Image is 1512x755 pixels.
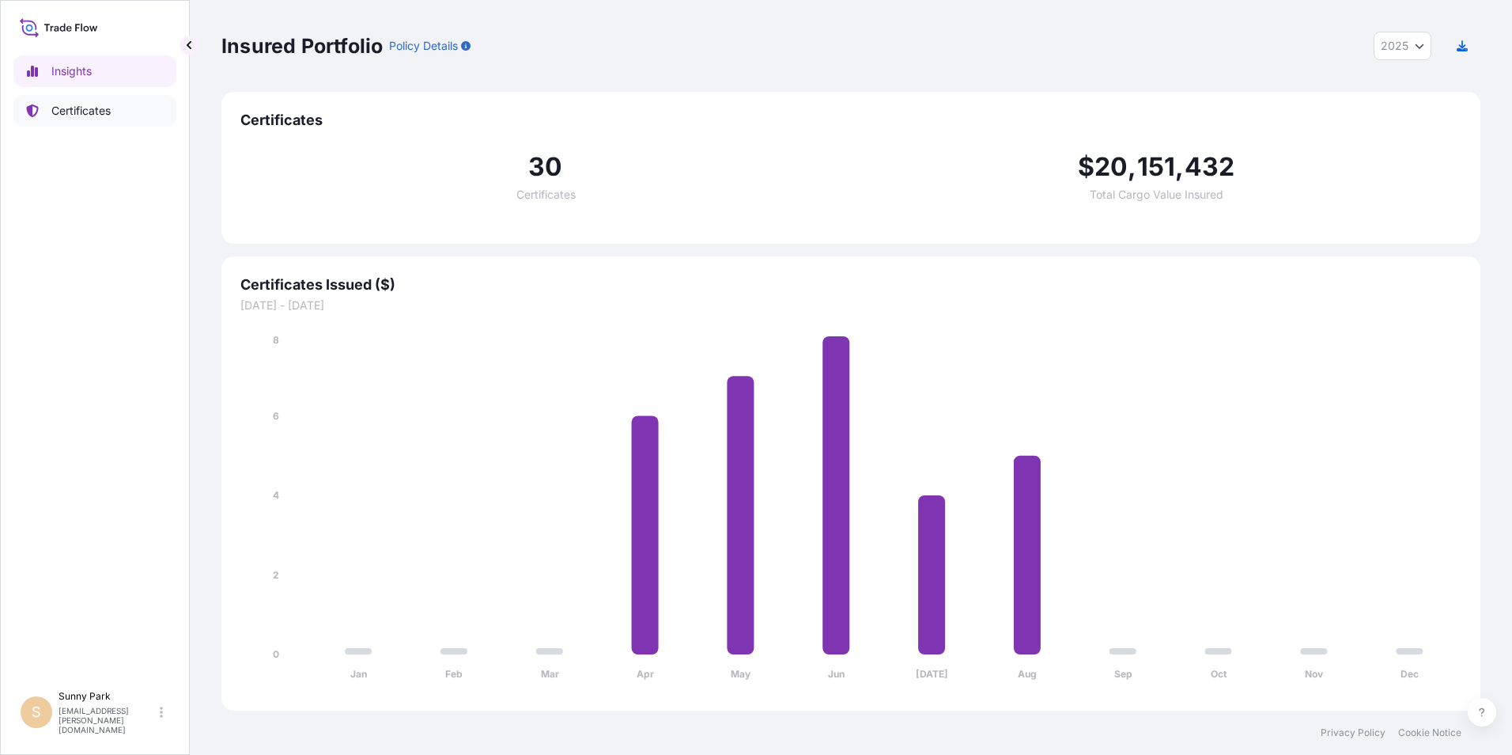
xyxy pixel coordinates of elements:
[1094,154,1128,180] span: 20
[828,668,845,680] tspan: Jun
[273,334,279,346] tspan: 8
[541,668,559,680] tspan: Mar
[1374,32,1431,60] button: Year Selector
[273,489,279,501] tspan: 4
[528,154,562,180] span: 30
[13,95,176,127] a: Certificates
[273,410,279,422] tspan: 6
[350,668,367,680] tspan: Jan
[1381,38,1408,54] span: 2025
[240,275,1461,294] span: Certificates Issued ($)
[1398,727,1461,739] a: Cookie Notice
[13,55,176,87] a: Insights
[240,111,1461,130] span: Certificates
[1018,668,1037,680] tspan: Aug
[59,690,157,703] p: Sunny Park
[1078,154,1094,180] span: $
[1090,189,1223,200] span: Total Cargo Value Insured
[1114,668,1132,680] tspan: Sep
[445,668,463,680] tspan: Feb
[916,668,948,680] tspan: [DATE]
[389,38,458,54] p: Policy Details
[32,704,41,720] span: S
[516,189,576,200] span: Certificates
[1175,154,1184,180] span: ,
[240,298,1461,313] span: [DATE] - [DATE]
[1211,668,1227,680] tspan: Oct
[221,33,383,59] p: Insured Portfolio
[59,706,157,734] p: [EMAIL_ADDRESS][PERSON_NAME][DOMAIN_NAME]
[273,648,279,660] tspan: 0
[1128,154,1136,180] span: ,
[1305,668,1324,680] tspan: Nov
[731,668,751,680] tspan: May
[1400,668,1419,680] tspan: Dec
[1321,727,1385,739] a: Privacy Policy
[1185,154,1235,180] span: 432
[273,569,279,581] tspan: 2
[1137,154,1176,180] span: 151
[51,63,92,79] p: Insights
[51,103,111,119] p: Certificates
[637,668,654,680] tspan: Apr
